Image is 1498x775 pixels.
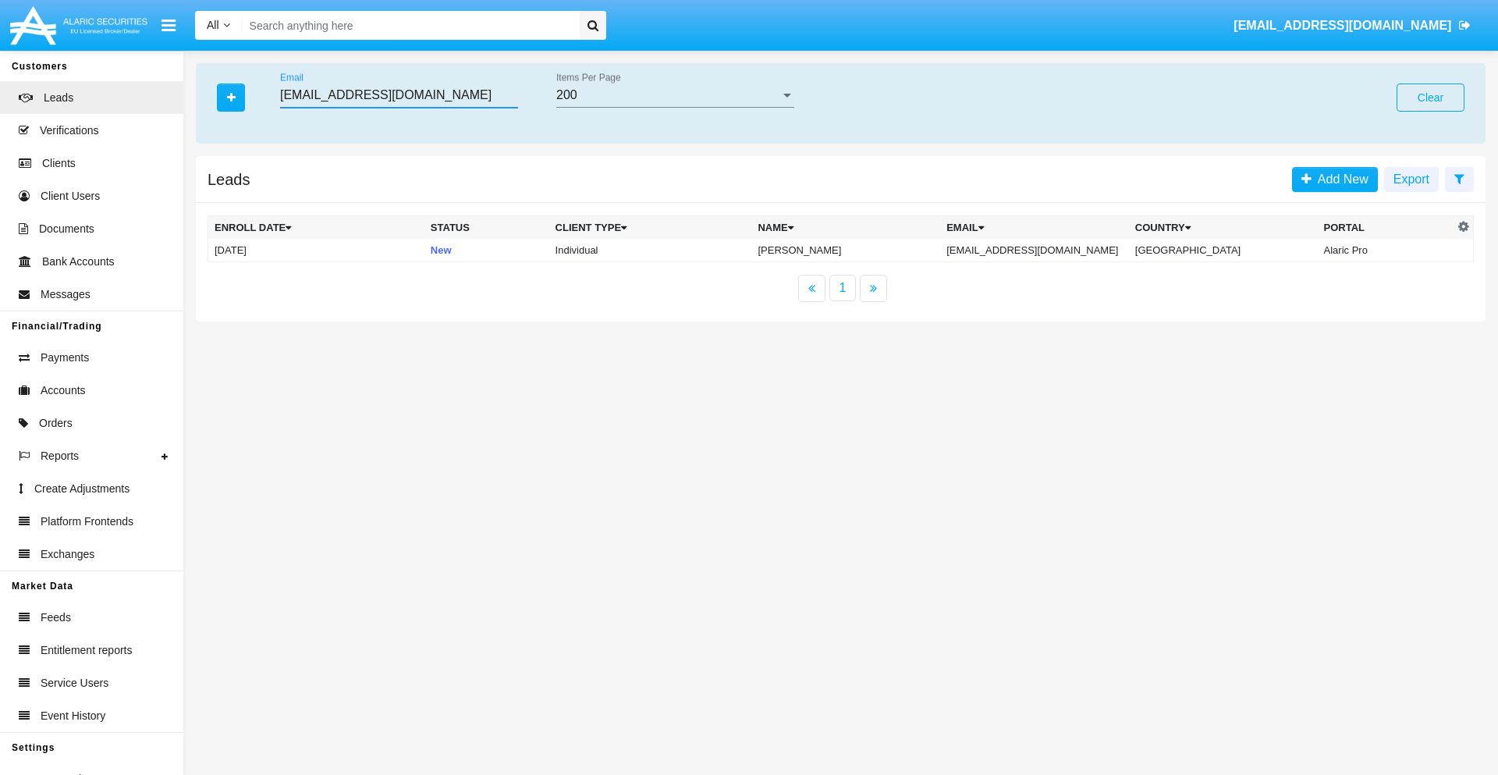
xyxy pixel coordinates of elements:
[41,286,91,303] span: Messages
[41,708,105,724] span: Event History
[940,216,1129,240] th: Email
[41,188,100,204] span: Client Users
[42,155,76,172] span: Clients
[41,642,133,659] span: Entitlement reports
[41,675,108,691] span: Service Users
[1393,172,1429,186] span: Export
[208,239,424,262] td: [DATE]
[8,2,150,48] img: Logo image
[41,610,71,626] span: Feeds
[1129,216,1318,240] th: Country
[556,88,577,101] span: 200
[1226,4,1478,48] a: [EMAIL_ADDRESS][DOMAIN_NAME]
[44,90,73,106] span: Leads
[424,216,549,240] th: Status
[751,216,940,240] th: Name
[242,11,574,40] input: Search
[41,514,133,530] span: Platform Frontends
[41,382,86,399] span: Accounts
[1234,19,1451,32] span: [EMAIL_ADDRESS][DOMAIN_NAME]
[41,448,79,464] span: Reports
[34,481,130,497] span: Create Adjustments
[207,19,219,31] span: All
[549,239,752,262] td: Individual
[41,350,89,366] span: Payments
[195,17,242,34] a: All
[1318,216,1454,240] th: Portal
[1384,167,1439,192] button: Export
[41,546,94,563] span: Exchanges
[208,216,424,240] th: Enroll Date
[1397,84,1464,112] button: Clear
[1312,172,1368,186] span: Add New
[940,239,1129,262] td: [EMAIL_ADDRESS][DOMAIN_NAME]
[424,239,549,262] td: New
[196,275,1486,302] nav: paginator
[40,123,98,139] span: Verifications
[1129,239,1318,262] td: [GEOGRAPHIC_DATA]
[39,221,94,237] span: Documents
[42,254,115,270] span: Bank Accounts
[39,415,73,432] span: Orders
[549,216,752,240] th: Client Type
[1318,239,1454,262] td: Alaric Pro
[208,173,250,186] h5: Leads
[1292,167,1378,192] a: Add New
[751,239,940,262] td: [PERSON_NAME]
